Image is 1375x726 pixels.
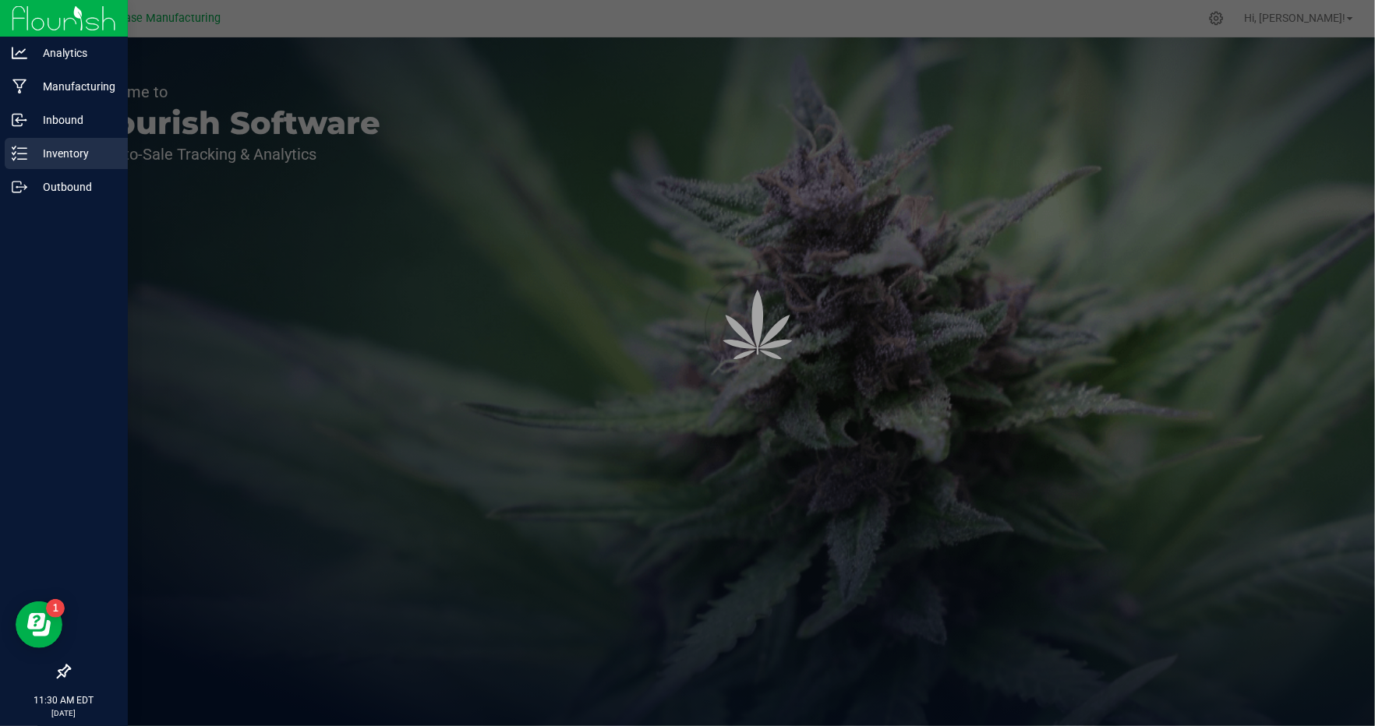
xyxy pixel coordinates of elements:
[12,45,27,61] inline-svg: Analytics
[12,112,27,128] inline-svg: Inbound
[27,111,121,129] p: Inbound
[12,79,27,94] inline-svg: Manufacturing
[16,601,62,648] iframe: Resource center
[27,44,121,62] p: Analytics
[46,599,65,618] iframe: Resource center unread badge
[7,693,121,707] p: 11:30 AM EDT
[27,77,121,96] p: Manufacturing
[12,146,27,161] inline-svg: Inventory
[7,707,121,719] p: [DATE]
[27,178,121,196] p: Outbound
[12,179,27,195] inline-svg: Outbound
[27,144,121,163] p: Inventory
